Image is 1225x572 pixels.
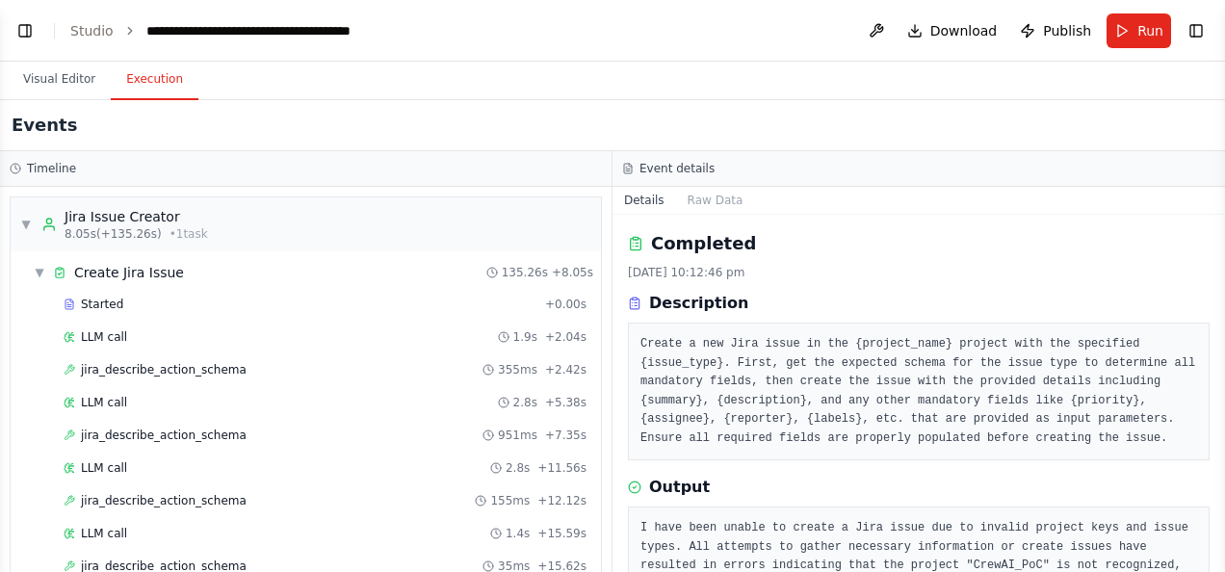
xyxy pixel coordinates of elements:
nav: breadcrumb [70,21,351,40]
span: LLM call [81,395,127,410]
button: Visual Editor [8,60,111,100]
span: + 2.04s [545,329,586,345]
span: Run [1137,21,1163,40]
span: Publish [1043,21,1091,40]
span: + 11.56s [537,460,586,476]
button: Show left sidebar [12,17,39,44]
span: LLM call [81,526,127,541]
span: 2.8s [513,395,537,410]
h2: Events [12,112,77,139]
button: Run [1107,13,1171,48]
span: 1.4s [506,526,530,541]
span: Create Jira Issue [74,263,184,282]
span: 355ms [498,362,537,377]
span: + 5.38s [545,395,586,410]
span: + 0.00s [545,297,586,312]
span: + 7.35s [545,428,586,443]
pre: Create a new Jira issue in the {project_name} project with the specified {issue_type}. First, get... [640,335,1197,448]
button: Publish [1012,13,1099,48]
span: + 12.12s [537,493,586,508]
span: + 8.05s [552,265,593,280]
button: Raw Data [676,187,755,214]
a: Studio [70,23,114,39]
span: ▼ [34,265,45,280]
span: 1.9s [513,329,537,345]
h3: Event details [639,161,715,176]
h2: Completed [651,230,756,257]
span: jira_describe_action_schema [81,362,247,377]
span: 135.26s [502,265,548,280]
span: + 15.59s [537,526,586,541]
h3: Output [649,476,710,499]
span: + 2.42s [545,362,586,377]
span: 2.8s [506,460,530,476]
button: Download [899,13,1005,48]
span: • 1 task [169,226,208,242]
span: LLM call [81,329,127,345]
h3: Timeline [27,161,76,176]
span: Started [81,297,123,312]
span: jira_describe_action_schema [81,493,247,508]
span: ▼ [20,217,32,232]
span: Download [930,21,998,40]
span: 951ms [498,428,537,443]
div: [DATE] 10:12:46 pm [628,265,1210,280]
h3: Description [649,292,748,315]
span: 155ms [490,493,530,508]
button: Details [612,187,676,214]
span: LLM call [81,460,127,476]
div: Jira Issue Creator [65,207,208,226]
span: 8.05s (+135.26s) [65,226,162,242]
button: Execution [111,60,198,100]
span: jira_describe_action_schema [81,428,247,443]
button: Show right sidebar [1183,17,1210,44]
